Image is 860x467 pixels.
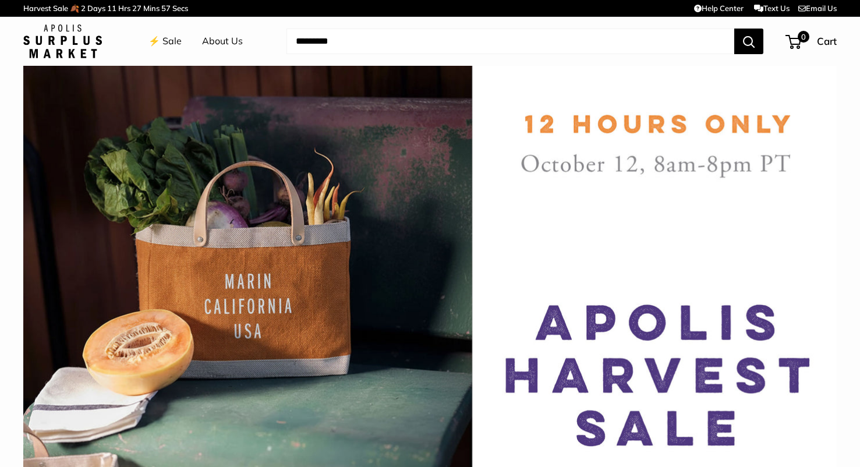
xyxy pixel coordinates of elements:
[202,33,243,50] a: About Us
[148,33,182,50] a: ⚡️ Sale
[734,29,763,54] button: Search
[172,3,188,13] span: Secs
[81,3,86,13] span: 2
[87,3,105,13] span: Days
[118,3,130,13] span: Hrs
[161,3,171,13] span: 57
[107,3,116,13] span: 11
[754,3,790,13] a: Text Us
[787,32,837,51] a: 0 Cart
[132,3,141,13] span: 27
[817,35,837,47] span: Cart
[23,24,102,58] img: Apolis: Surplus Market
[798,3,837,13] a: Email Us
[798,31,809,43] span: 0
[286,29,734,54] input: Search...
[694,3,744,13] a: Help Center
[143,3,160,13] span: Mins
